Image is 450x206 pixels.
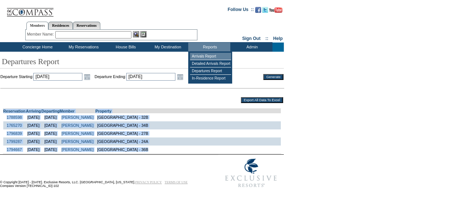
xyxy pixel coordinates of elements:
td: [DATE] [41,113,60,121]
a: Members [26,22,49,30]
div: Member Name: [27,31,55,37]
a: 1796839 [7,131,22,136]
td: Concierge Home [12,43,62,52]
a: [PERSON_NAME] [62,139,94,144]
img: Exclusive Resorts [218,155,284,191]
td: Departure Starting: Departure Ending: [0,73,255,81]
td: Detailed Arrivals Report [190,60,231,67]
img: Reservations [140,31,146,37]
td: Follow Us :: [228,6,254,15]
td: [DATE] [26,137,42,146]
td: Reports [188,43,230,52]
td: Admin [230,43,272,52]
td: [DATE] [26,146,42,154]
td: [DATE] [41,129,60,137]
span: :: [265,36,268,41]
td: [DATE] [26,121,42,129]
td: [DATE] [26,113,42,121]
a: Departing [41,109,60,113]
a: Open the calendar popup. [176,73,184,81]
input: Export All Data To Excel [241,97,283,103]
a: 1799287 [7,139,22,144]
a: TERMS OF USE [165,180,188,184]
td: [GEOGRAPHIC_DATA] - 27B [95,129,281,137]
img: View [133,31,139,37]
img: Compass Home [6,2,54,17]
td: [DATE] [41,121,60,129]
a: 1788598 [7,115,22,119]
a: PRIVACY POLICY [135,180,162,184]
img: Subscribe to our YouTube Channel [269,7,282,13]
td: House Bills [104,43,146,52]
td: Departures Report [190,67,231,75]
a: Arriving [26,109,41,113]
a: Follow us on Twitter [262,9,268,14]
a: Residences [48,22,73,29]
td: [DATE] [41,146,60,154]
td: Arrivals Report [190,53,231,60]
a: 1794667 [7,147,22,152]
td: My Destination [146,43,188,52]
a: Become our fan on Facebook [255,9,261,14]
td: [DATE] [26,129,42,137]
a: Member [60,109,75,113]
input: Generate [263,74,283,80]
td: [DATE] [41,137,60,146]
a: [PERSON_NAME] [62,123,94,128]
a: Property [95,109,111,113]
a: Reservation [3,109,26,113]
img: Become our fan on Facebook [255,7,261,13]
a: [PERSON_NAME] [62,115,94,119]
td: [GEOGRAPHIC_DATA] - 24A [95,137,281,146]
a: 1765270 [7,123,22,128]
td: In-Residence Report [190,75,231,82]
a: [PERSON_NAME] [62,147,94,152]
td: [GEOGRAPHIC_DATA] - 32B [95,113,281,121]
img: Follow us on Twitter [262,7,268,13]
td: [GEOGRAPHIC_DATA] - 36B [95,146,281,154]
a: Sign Out [242,36,260,41]
a: Subscribe to our YouTube Channel [269,9,282,14]
a: Reservations [73,22,100,29]
a: Open the calendar popup. [83,73,91,81]
a: Help [273,36,283,41]
a: [PERSON_NAME] [62,131,94,136]
td: My Reservations [62,43,104,52]
td: [GEOGRAPHIC_DATA] - 34B [95,121,281,129]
